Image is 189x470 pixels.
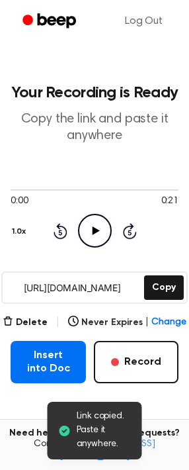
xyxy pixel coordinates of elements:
[59,440,155,461] a: [EMAIL_ADDRESS][DOMAIN_NAME]
[144,275,184,300] button: Copy
[11,195,28,209] span: 0:00
[11,341,86,383] button: Insert into Doc
[112,5,176,37] a: Log Out
[3,316,48,330] button: Delete
[8,439,181,462] span: Contact us
[94,341,178,383] button: Record
[68,316,186,330] button: Never Expires|Change
[77,410,132,451] span: Link copied. Paste it anywhere.
[151,316,186,330] span: Change
[145,316,149,330] span: |
[11,220,31,243] button: 1.0x
[56,314,60,330] span: |
[161,195,178,209] span: 0:21
[11,85,178,101] h1: Your Recording is Ready
[11,111,178,144] p: Copy the link and paste it anywhere
[13,9,88,34] a: Beep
